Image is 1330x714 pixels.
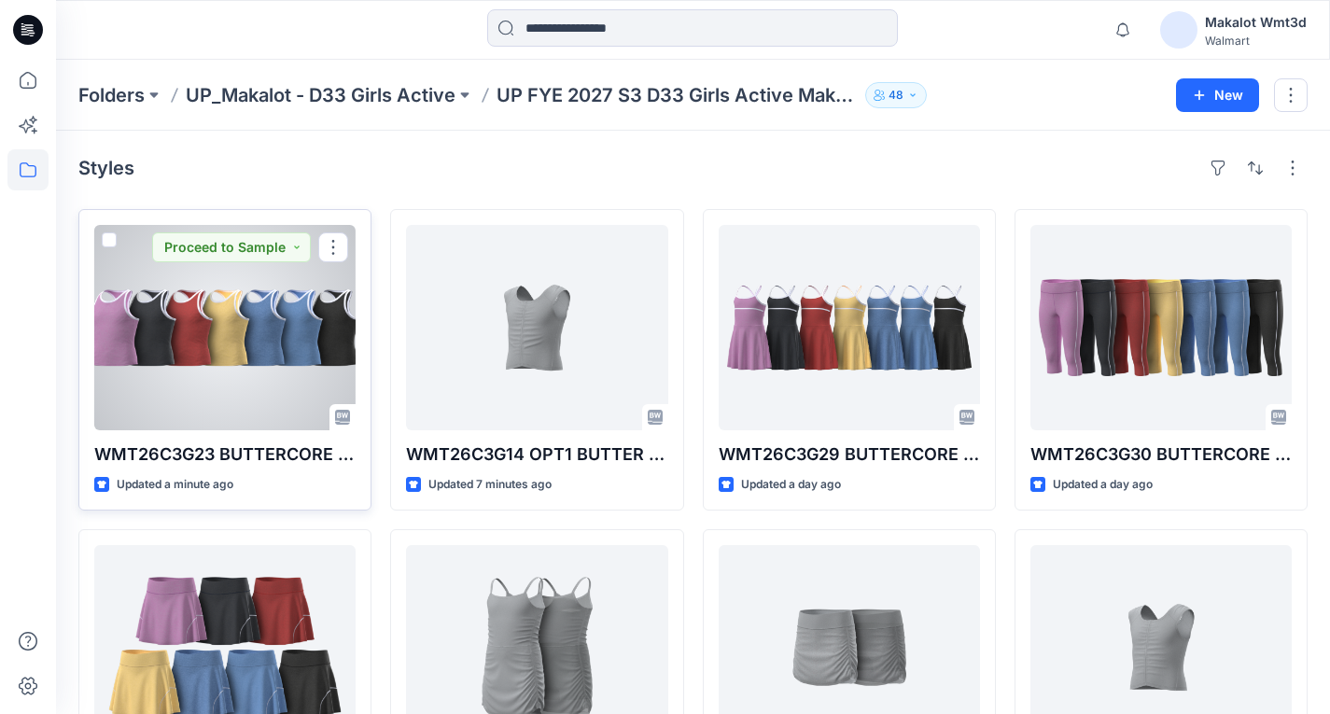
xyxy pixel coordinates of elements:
button: 48 [865,82,927,108]
p: WMT26C3G29 BUTTERCORE DRESS [719,441,980,468]
a: WMT26C3G29 BUTTERCORE DRESS [719,225,980,430]
p: Updated a day ago [1053,475,1153,495]
img: avatar [1160,11,1197,49]
p: WMT26C3G14 OPT1 BUTTER TANK [406,441,667,468]
a: WMT26C3G23 BUTTERCORE TANK [94,225,356,430]
p: Updated 7 minutes ago [428,475,552,495]
h4: Styles [78,157,134,179]
div: Walmart [1205,34,1307,48]
button: New [1176,78,1259,112]
a: UP_Makalot - D33 Girls Active [186,82,455,108]
p: UP FYE 2027 S3 D33 Girls Active Makalot [497,82,858,108]
div: Makalot Wmt3d [1205,11,1307,34]
p: Updated a minute ago [117,475,233,495]
a: WMT26C3G30 BUTTERCORE CAPRI [1030,225,1292,430]
p: WMT26C3G23 BUTTERCORE TANK [94,441,356,468]
a: Folders [78,82,145,108]
p: Updated a day ago [741,475,841,495]
p: WMT26C3G30 BUTTERCORE CAPRI [1030,441,1292,468]
a: WMT26C3G14 OPT1 BUTTER TANK [406,225,667,430]
p: 48 [889,85,903,105]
